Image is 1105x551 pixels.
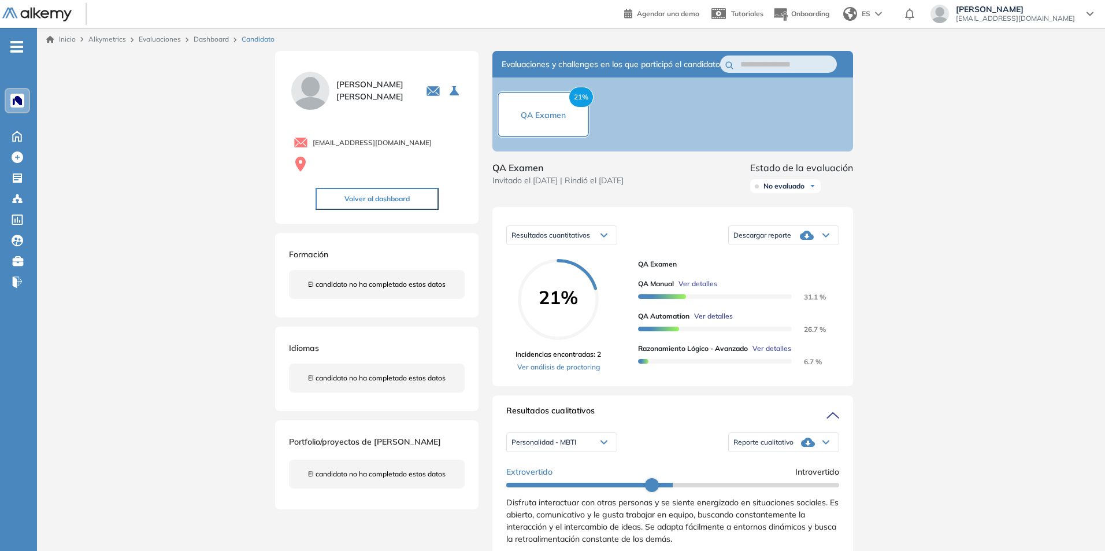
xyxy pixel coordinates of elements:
span: Personalidad - MBTI [511,438,576,447]
span: Ver detalles [678,279,717,289]
span: No evaluado [763,182,804,191]
span: [EMAIL_ADDRESS][DOMAIN_NAME] [956,14,1075,23]
span: El candidato no ha completado estos datos [308,469,446,479]
span: 21% [569,87,594,108]
img: Ícono de flecha [809,183,816,190]
span: [PERSON_NAME] [956,5,1075,14]
span: Candidato [242,34,275,45]
span: Descargar reporte [733,231,791,240]
span: Ver detalles [752,343,791,354]
span: Extrovertido [506,466,552,478]
span: Idiomas [289,343,319,353]
span: Disfruta interactuar con otras personas y se siente energizado en situaciones sociales. Es abiert... [506,497,839,544]
span: Onboarding [791,9,829,18]
span: Introvertido [795,466,839,478]
button: Ver detalles [689,311,733,321]
a: Evaluaciones [139,35,181,43]
span: [EMAIL_ADDRESS][DOMAIN_NAME] [313,138,432,148]
img: PROFILE_MENU_LOGO_USER [289,69,332,112]
span: Reporte cualitativo [733,438,793,447]
span: Resultados cuantitativos [511,231,590,239]
span: El candidato no ha completado estos datos [308,279,446,290]
span: Invitado el [DATE] | Rindió el [DATE] [492,175,624,187]
i: - [10,46,23,48]
iframe: Chat Widget [1047,495,1105,551]
span: QA Examen [638,259,830,269]
img: arrow [875,12,882,16]
div: Widget de chat [1047,495,1105,551]
span: QA Examen [492,161,624,175]
img: Logo [2,8,72,22]
span: 6.7 % [790,357,822,366]
span: 31.1 % [790,293,826,301]
span: El candidato no ha completado estos datos [308,373,446,383]
span: QA Automation [638,311,689,321]
img: world [843,7,857,21]
button: Ver detalles [748,343,791,354]
span: [PERSON_NAME] [PERSON_NAME] [336,79,412,103]
span: 26.7 % [790,325,826,334]
span: Incidencias encontradas: 2 [516,349,601,360]
span: Estado de la evaluación [750,161,853,175]
a: Inicio [46,34,76,45]
span: Evaluaciones y challenges en los que participó el candidato [502,58,720,71]
span: Portfolio/proyectos de [PERSON_NAME] [289,437,441,447]
span: 21% [518,288,599,306]
span: Formación [289,249,328,260]
span: Resultados cualitativos [506,405,595,423]
span: QA Manual [638,279,674,289]
a: Agendar una demo [624,6,699,20]
span: Alkymetrics [88,35,126,43]
span: QA Examen [521,110,566,120]
button: Volver al dashboard [316,188,439,210]
span: Ver detalles [694,311,733,321]
img: https://assets.alkemy.org/workspaces/1394/c9baeb50-dbbd-46c2-a7b2-c74a16be862c.png [13,96,22,105]
span: Tutoriales [731,9,763,18]
span: Razonamiento Lógico - Avanzado [638,343,748,354]
span: Agendar una demo [637,9,699,18]
span: ES [862,9,870,19]
button: Onboarding [773,2,829,27]
a: Dashboard [194,35,229,43]
a: Ver análisis de proctoring [516,362,601,372]
button: Ver detalles [674,279,717,289]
